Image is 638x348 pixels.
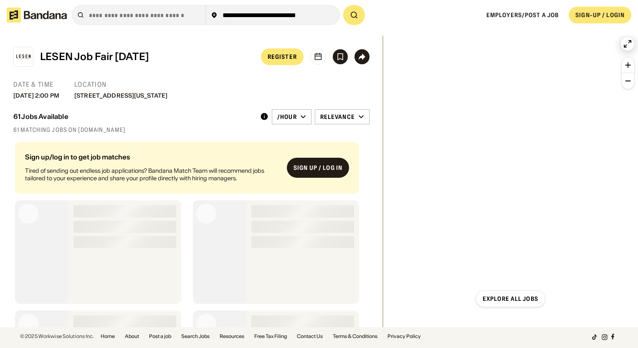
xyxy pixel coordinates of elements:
[220,334,244,339] a: Resources
[40,51,149,63] div: LESEN Job Fair [DATE]
[297,334,323,339] a: Contact Us
[149,334,171,339] a: Post a job
[101,334,115,339] a: Home
[13,126,370,134] div: 61 matching jobs on [DOMAIN_NAME]
[7,8,67,23] img: Bandana logotype
[74,80,176,89] div: Location
[13,80,68,89] div: Date & Time
[486,11,559,19] a: Employers/Post a job
[13,113,68,121] div: 61 Jobs Available
[320,113,355,121] div: Relevance
[20,334,94,339] div: © 2025 Workwise Solutions Inc.
[254,334,287,339] a: Free Tax Filing
[387,334,421,339] a: Privacy Policy
[333,334,377,339] a: Terms & Conditions
[14,47,33,66] img: Lower East Side Employment Network (LESEN) logo
[268,54,297,60] div: Register
[13,92,59,99] div: [DATE] 2:00 PM
[25,154,280,160] div: Sign up/log in to get job matches
[575,11,625,19] div: SIGN-UP / LOGIN
[181,334,210,339] a: Search Jobs
[277,113,297,121] div: /hour
[13,47,33,67] a: Lower East Side Employment Network (LESEN) logo
[74,92,168,99] div: [STREET_ADDRESS][US_STATE]
[294,164,342,171] div: Sign up / Log in
[483,296,538,302] div: Explore all jobs
[13,139,369,328] div: grid
[125,334,139,339] a: About
[25,167,280,182] div: Tired of sending out endless job applications? Bandana Match Team will recommend jobs tailored to...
